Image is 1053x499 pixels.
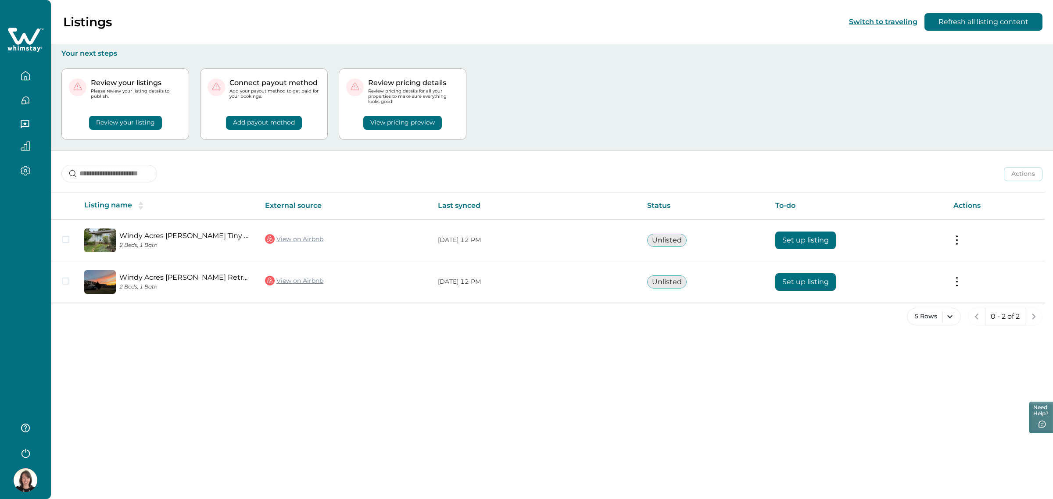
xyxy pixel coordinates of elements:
[991,312,1020,321] p: 0 - 2 of 2
[229,78,320,87] p: Connect payout method
[438,278,633,286] p: [DATE] 12 PM
[968,308,985,325] button: previous page
[363,116,442,130] button: View pricing preview
[265,233,323,245] a: View on Airbnb
[77,192,258,219] th: Listing name
[946,192,1045,219] th: Actions
[1004,167,1042,181] button: Actions
[229,89,320,99] p: Add your payout method to get paid for your bookings.
[640,192,768,219] th: Status
[431,192,640,219] th: Last synced
[91,78,182,87] p: Review your listings
[907,308,961,325] button: 5 Rows
[368,78,459,87] p: Review pricing details
[226,116,302,130] button: Add payout method
[368,89,459,105] p: Review pricing details for all your properties to make sure everything looks good!
[119,284,251,290] p: 2 Beds, 1 Bath
[775,232,836,249] button: Set up listing
[985,308,1025,325] button: 0 - 2 of 2
[63,14,112,29] p: Listings
[132,201,150,210] button: sorting
[91,89,182,99] p: Please review your listing details to publish.
[258,192,431,219] th: External source
[89,116,162,130] button: Review your listing
[119,242,251,249] p: 2 Beds, 1 Bath
[61,49,1042,58] p: Your next steps
[647,275,687,289] button: Unlisted
[924,13,1042,31] button: Refresh all listing content
[14,468,37,492] img: Whimstay Host
[84,228,116,252] img: propertyImage_Windy Acres Floyd Tiny House
[647,234,687,247] button: Unlisted
[775,273,836,291] button: Set up listing
[84,270,116,294] img: propertyImage_Windy Acres Floyd Yurt Retreat
[119,232,251,240] a: Windy Acres [PERSON_NAME] Tiny House
[768,192,946,219] th: To-do
[1025,308,1042,325] button: next page
[119,273,251,282] a: Windy Acres [PERSON_NAME] Retreat
[265,275,323,286] a: View on Airbnb
[849,18,917,26] button: Switch to traveling
[438,236,633,245] p: [DATE] 12 PM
